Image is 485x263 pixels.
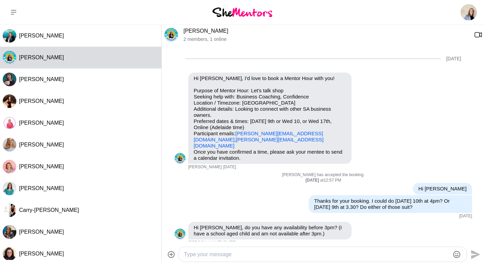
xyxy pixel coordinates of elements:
span: [PERSON_NAME] [19,55,64,60]
img: K [3,94,16,108]
span: [PERSON_NAME] [19,142,64,148]
a: [PERSON_NAME][EMAIL_ADDRESS][DOMAIN_NAME] [194,130,323,142]
img: M [3,182,16,195]
img: E [3,29,16,43]
img: M [3,51,16,64]
img: S [3,116,16,130]
img: A [3,247,16,261]
div: Sandy Hanrahan [3,116,16,130]
time: 2025-09-03T03:28:35.594Z [459,214,472,219]
span: [PERSON_NAME] [19,185,64,191]
time: 2025-09-03T01:18:46.498Z [223,165,236,170]
span: [PERSON_NAME] [19,120,64,126]
p: Once you have confirmed a time, please ask your mentee to send a calendar invitation. [194,149,346,161]
span: [PERSON_NAME] [19,229,64,235]
img: V [3,160,16,173]
img: M [3,138,16,152]
div: Vari McGaan [3,160,16,173]
img: C [3,203,16,217]
p: 2 members , 1 online [183,36,469,42]
div: Michelle Hearne [3,182,16,195]
span: [PERSON_NAME] [19,98,64,104]
strong: [DATE] [306,178,320,183]
p: Hi [PERSON_NAME], I'd love to book a Mentor Hour with you! [194,75,346,81]
span: [PERSON_NAME] [19,251,64,257]
p: Hi [PERSON_NAME] [418,186,467,192]
div: Kate Vertsonis [3,225,16,239]
div: at 12:57 PM [175,178,472,183]
img: She Mentors Logo [212,7,272,17]
div: Marie Fox [175,229,185,239]
span: [PERSON_NAME] [19,33,64,38]
span: [PERSON_NAME] [19,164,64,169]
textarea: Type your message [184,250,450,259]
p: [PERSON_NAME] has accepted the booking. [175,172,472,178]
img: Sarah Howell [460,4,477,20]
div: Carry-Louise Hansell [3,203,16,217]
time: 2025-09-03T03:31:19.695Z [223,240,236,246]
img: K [3,225,16,239]
p: Hi [PERSON_NAME], do you have any availability before 3pm? (I have a school aged child and am not... [194,225,346,237]
div: Marie Fox [175,153,185,164]
div: Annette Rudd [3,247,16,261]
div: Christie Flora [3,73,16,86]
button: Send [467,247,482,262]
div: [DATE] [446,56,461,62]
div: Emily Fogg [3,29,16,43]
span: [PERSON_NAME] [19,76,64,82]
span: [PERSON_NAME] [188,165,222,170]
a: [PERSON_NAME][EMAIL_ADDRESS][DOMAIN_NAME] [194,137,324,149]
img: M [175,153,185,164]
button: Emoji picker [453,250,461,259]
a: [PERSON_NAME] [183,28,228,34]
div: Meg Barlogio [3,138,16,152]
img: M [175,229,185,239]
span: Carry-[PERSON_NAME] [19,207,79,213]
span: [PERSON_NAME] [188,240,222,246]
img: M [164,28,178,42]
p: Thanks for your booking. I could do [DATE] 10th at 4pm? Or [DATE] 9th at 3.30? Do either of those... [314,198,467,210]
img: C [3,73,16,86]
p: Purpose of Mentor Hour: Let's talk shop Seeking help with: Business Coaching, Confidence Location... [194,88,346,149]
div: Marie Fox [164,28,178,42]
div: Marie Fox [3,51,16,64]
div: Kristy Eagleton [3,94,16,108]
